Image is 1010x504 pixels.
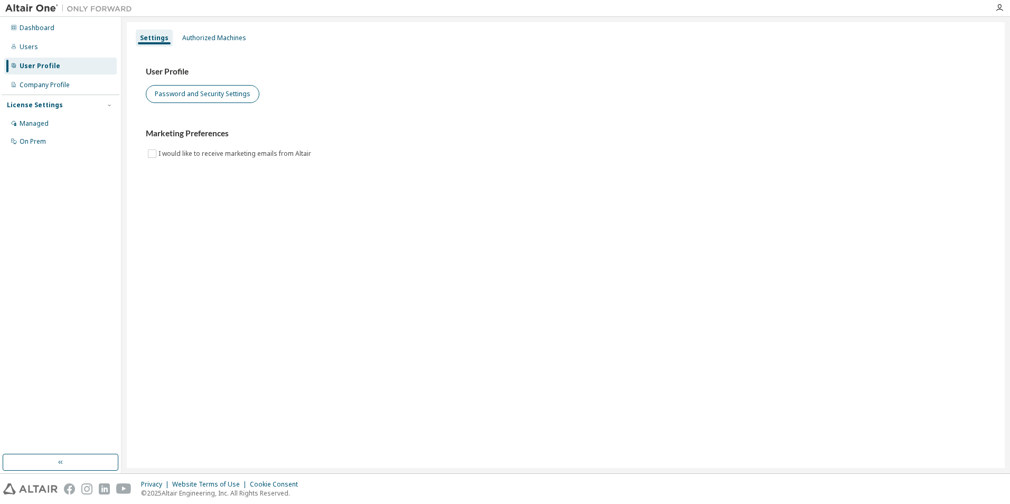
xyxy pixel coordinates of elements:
[20,43,38,51] div: Users
[5,3,137,14] img: Altair One
[158,147,313,160] label: I would like to receive marketing emails from Altair
[81,483,92,494] img: instagram.svg
[141,489,304,498] p: © 2025 Altair Engineering, Inc. All Rights Reserved.
[20,62,60,70] div: User Profile
[146,67,986,77] h3: User Profile
[116,483,132,494] img: youtube.svg
[3,483,58,494] img: altair_logo.svg
[172,480,250,489] div: Website Terms of Use
[20,137,46,146] div: On Prem
[146,85,259,103] button: Password and Security Settings
[20,119,49,128] div: Managed
[146,128,986,139] h3: Marketing Preferences
[141,480,172,489] div: Privacy
[7,101,63,109] div: License Settings
[182,34,246,42] div: Authorized Machines
[20,81,70,89] div: Company Profile
[64,483,75,494] img: facebook.svg
[250,480,304,489] div: Cookie Consent
[140,34,169,42] div: Settings
[20,24,54,32] div: Dashboard
[99,483,110,494] img: linkedin.svg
